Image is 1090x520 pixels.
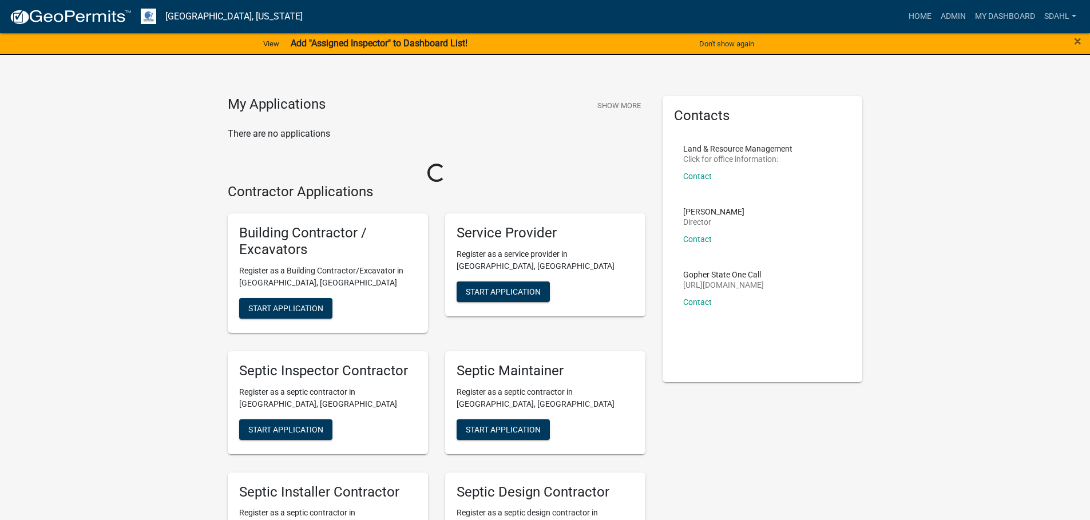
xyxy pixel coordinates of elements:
[936,6,970,27] a: Admin
[683,155,792,163] p: Click for office information:
[970,6,1040,27] a: My Dashboard
[239,298,332,319] button: Start Application
[457,363,634,379] h5: Septic Maintainer
[239,225,417,258] h5: Building Contractor / Excavators
[683,271,764,279] p: Gopher State One Call
[457,419,550,440] button: Start Application
[239,419,332,440] button: Start Application
[683,208,744,216] p: [PERSON_NAME]
[248,303,323,312] span: Start Application
[165,7,303,26] a: [GEOGRAPHIC_DATA], [US_STATE]
[904,6,936,27] a: Home
[239,484,417,501] h5: Septic Installer Contractor
[674,108,851,124] h5: Contacts
[291,38,467,49] strong: Add "Assigned Inspector" to Dashboard List!
[228,96,326,113] h4: My Applications
[457,386,634,410] p: Register as a septic contractor in [GEOGRAPHIC_DATA], [GEOGRAPHIC_DATA]
[228,184,645,200] h4: Contractor Applications
[683,281,764,289] p: [URL][DOMAIN_NAME]
[457,225,634,241] h5: Service Provider
[239,363,417,379] h5: Septic Inspector Contractor
[1040,6,1081,27] a: sdahl
[683,145,792,153] p: Land & Resource Management
[683,235,712,244] a: Contact
[466,424,541,434] span: Start Application
[228,127,645,141] p: There are no applications
[457,248,634,272] p: Register as a service provider in [GEOGRAPHIC_DATA], [GEOGRAPHIC_DATA]
[141,9,156,24] img: Otter Tail County, Minnesota
[466,287,541,296] span: Start Application
[248,424,323,434] span: Start Application
[457,281,550,302] button: Start Application
[683,297,712,307] a: Contact
[695,34,759,53] button: Don't show again
[239,265,417,289] p: Register as a Building Contractor/Excavator in [GEOGRAPHIC_DATA], [GEOGRAPHIC_DATA]
[593,96,645,115] button: Show More
[259,34,284,53] a: View
[239,386,417,410] p: Register as a septic contractor in [GEOGRAPHIC_DATA], [GEOGRAPHIC_DATA]
[457,484,634,501] h5: Septic Design Contractor
[683,218,744,226] p: Director
[683,172,712,181] a: Contact
[1074,34,1081,48] button: Close
[1074,33,1081,49] span: ×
